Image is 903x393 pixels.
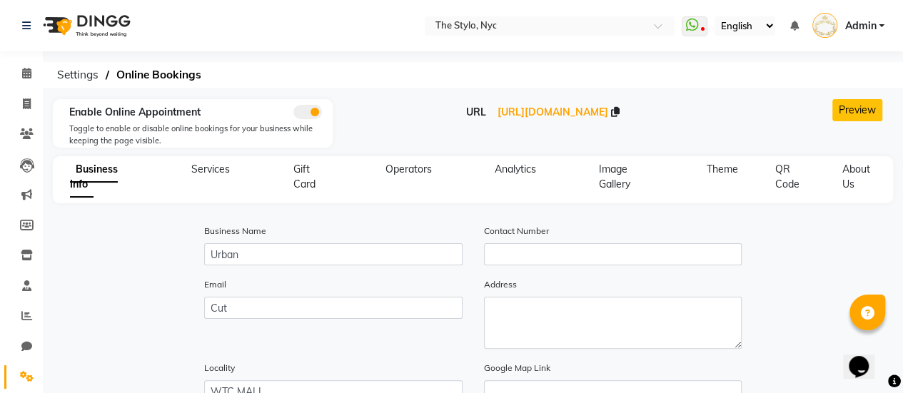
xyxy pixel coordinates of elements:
span: Theme [707,163,738,175]
span: URL [466,106,486,118]
span: QR Code [775,163,799,190]
label: Email [204,278,226,291]
label: Business Name [204,225,266,238]
span: About Us [842,163,870,190]
label: Address [484,278,517,291]
span: Image Gallery [599,163,630,190]
label: Locality [204,362,235,374]
label: Contact Number [484,225,549,238]
span: Services [191,163,230,175]
span: Analytics [495,163,536,175]
iframe: chat widget [843,336,889,379]
div: Enable Online Appointment [69,105,322,120]
button: Preview [832,99,882,121]
span: Gift Card [293,163,315,190]
span: [URL][DOMAIN_NAME] [498,106,608,118]
img: logo [36,6,134,46]
label: Google Map Link [484,362,550,374]
img: Admin [812,13,837,38]
div: Toggle to enable or disable online bookings for your business while keeping the page visible. [69,123,322,146]
span: Admin [844,19,876,34]
span: Business Info [70,157,118,198]
span: Operators [385,163,432,175]
span: Settings [50,62,106,88]
span: Online Bookings [109,62,208,88]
